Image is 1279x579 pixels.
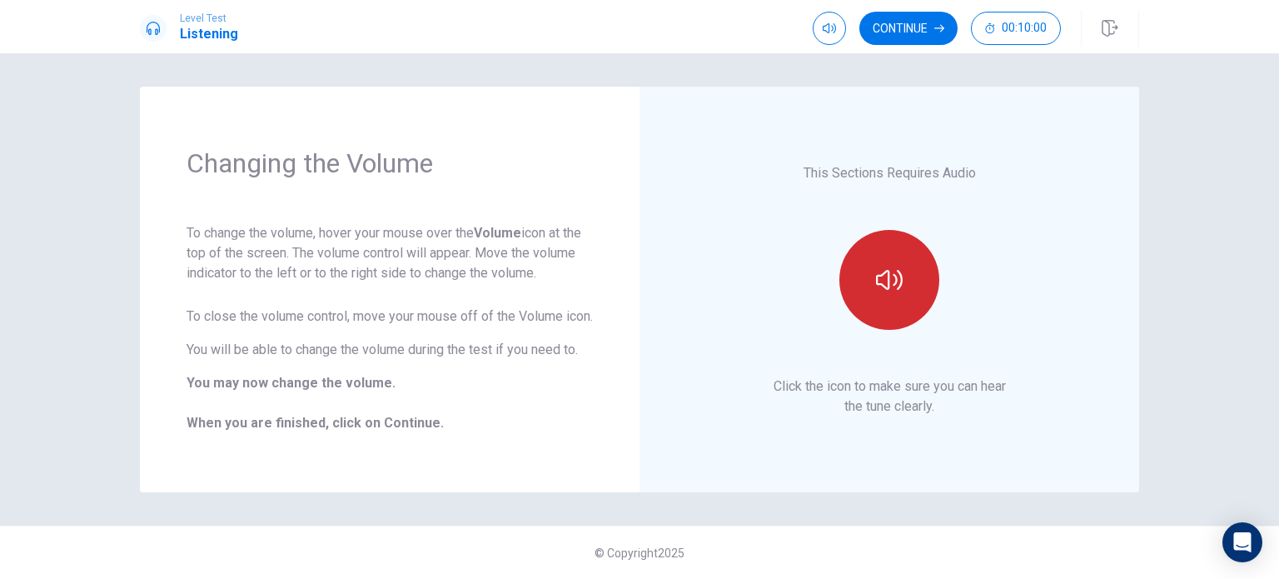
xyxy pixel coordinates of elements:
p: This Sections Requires Audio [804,163,976,183]
b: You may now change the volume. When you are finished, click on Continue. [187,375,444,431]
button: Continue [859,12,958,45]
p: Click the icon to make sure you can hear the tune clearly. [774,377,1006,417]
span: Level Test [180,12,238,24]
button: 00:10:00 [971,12,1061,45]
p: To change the volume, hover your mouse over the icon at the top of the screen. The volume control... [187,223,593,283]
span: © Copyright 2025 [595,547,684,560]
h1: Listening [180,24,238,44]
h1: Changing the Volume [187,147,593,180]
div: Open Intercom Messenger [1222,522,1262,562]
p: You will be able to change the volume during the test if you need to. [187,340,593,360]
strong: Volume [474,225,521,241]
p: To close the volume control, move your mouse off of the Volume icon. [187,307,593,327]
span: 00:10:00 [1002,22,1047,35]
